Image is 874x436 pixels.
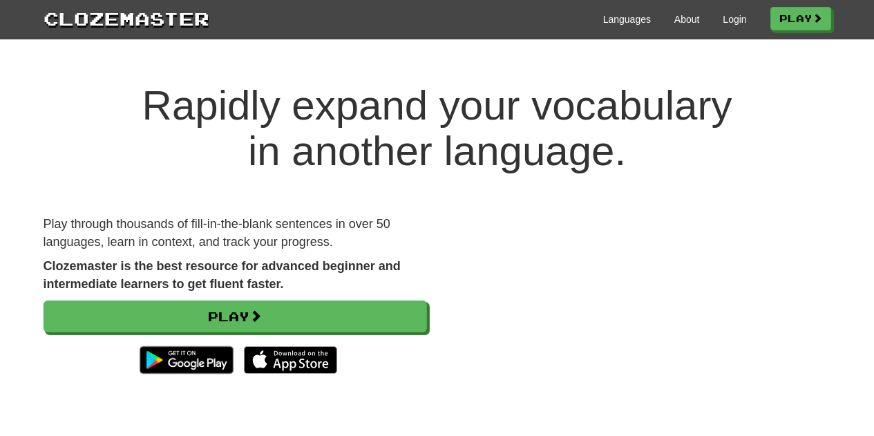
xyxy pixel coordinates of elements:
[44,216,427,251] p: Play through thousands of fill-in-the-blank sentences in over 50 languages, learn in context, and...
[44,301,427,332] a: Play
[44,6,209,31] a: Clozemaster
[674,12,700,26] a: About
[603,12,651,26] a: Languages
[44,259,401,291] strong: Clozemaster is the best resource for advanced beginner and intermediate learners to get fluent fa...
[244,346,337,374] img: Download_on_the_App_Store_Badge_US-UK_135x40-25178aeef6eb6b83b96f5f2d004eda3bffbb37122de64afbaef7...
[723,12,746,26] a: Login
[133,339,240,381] img: Get it on Google Play
[770,7,831,30] a: Play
